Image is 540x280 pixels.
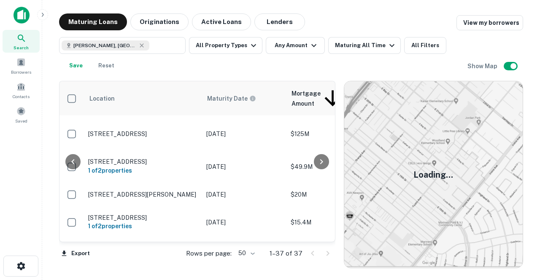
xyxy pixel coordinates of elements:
button: Save your search to get updates of matches that match your search criteria. [62,57,89,74]
p: 1–37 of 37 [270,248,302,259]
th: Maturity dates displayed may be estimated. Please contact the lender for the most accurate maturi... [202,81,286,115]
img: capitalize-icon.png [13,7,30,24]
span: Contacts [13,93,30,100]
a: Borrowers [3,54,40,77]
span: [PERSON_NAME], [GEOGRAPHIC_DATA], [GEOGRAPHIC_DATA] [73,42,137,49]
img: map-placeholder.webp [344,81,523,268]
span: Maturity dates displayed may be estimated. Please contact the lender for the most accurate maturi... [207,94,267,103]
span: Search [13,44,29,51]
p: [DATE] [206,190,282,199]
button: Originations [130,13,189,30]
div: Maturity dates displayed may be estimated. Please contact the lender for the most accurate maturi... [207,94,256,103]
p: $49.9M [291,162,375,171]
div: Maturing All Time [335,40,397,51]
button: Lenders [254,13,305,30]
p: $125M [291,129,375,139]
button: Any Amount [266,37,325,54]
p: Rows per page: [186,248,232,259]
p: [DATE] [206,162,282,171]
a: Saved [3,103,40,126]
a: Contacts [3,79,40,101]
div: 50 [235,247,256,259]
p: [STREET_ADDRESS] [88,158,198,165]
button: Export [59,247,92,260]
button: All Property Types [189,37,262,54]
a: Search [3,30,40,53]
button: All Filters [404,37,446,54]
th: Location [84,81,202,115]
h6: 1 of 2 properties [88,221,198,231]
p: [STREET_ADDRESS][PERSON_NAME] [88,191,198,198]
span: Borrowers [11,69,31,75]
button: Active Loans [192,13,251,30]
p: $15.4M [291,218,375,227]
button: Maturing All Time [328,37,401,54]
p: [STREET_ADDRESS] [88,214,198,221]
h6: 1 of 2 properties [88,166,198,175]
p: [DATE] [206,129,282,139]
p: [STREET_ADDRESS] [88,130,198,138]
p: [DATE] [206,218,282,227]
span: Saved [15,117,27,124]
button: Reset [93,57,120,74]
span: Mortgage Amount [292,86,345,110]
iframe: Chat Widget [498,213,540,253]
a: View my borrowers [456,15,523,30]
p: $20M [291,190,375,199]
th: Mortgage Amount [286,81,379,115]
button: Maturing Loans [59,13,127,30]
h5: Loading... [413,168,453,181]
span: Location [89,93,126,104]
h6: Show Map [467,61,499,71]
h6: Maturity Date [207,94,248,103]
